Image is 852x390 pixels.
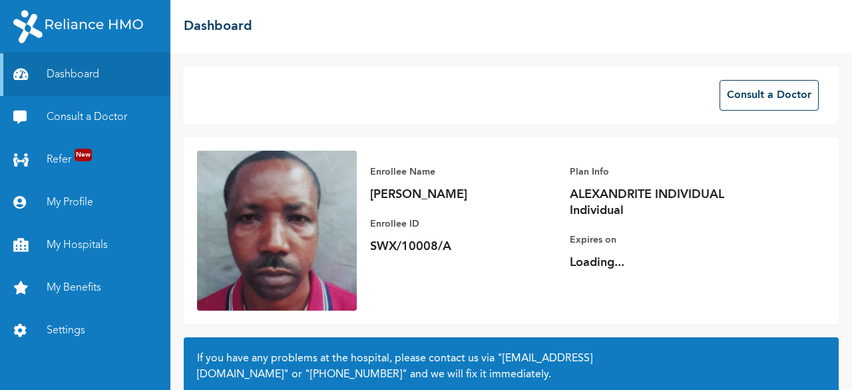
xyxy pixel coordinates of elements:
[197,351,825,383] h2: If you have any problems at the hospital, please contact us via or and we will fix it immediately.
[184,17,252,37] h2: Dashboard
[305,369,407,380] a: "[PHONE_NUMBER]"
[75,149,92,161] span: New
[197,151,357,311] img: Enrollee
[570,232,756,248] p: Expires on
[370,187,556,203] p: [PERSON_NAME]
[370,239,556,255] p: SWX/10008/A
[570,187,756,219] p: ALEXANDRITE INDIVIDUAL Individual
[570,164,756,180] p: Plan Info
[570,255,756,271] p: Loading...
[13,10,143,43] img: RelianceHMO's Logo
[370,216,556,232] p: Enrollee ID
[720,80,819,111] button: Consult a Doctor
[370,164,556,180] p: Enrollee Name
